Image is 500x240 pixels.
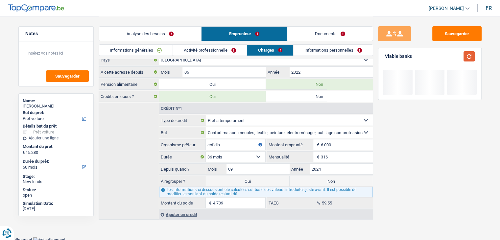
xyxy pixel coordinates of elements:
[159,198,206,208] label: Montant du solde
[290,176,373,186] label: Non
[159,164,206,174] label: Depuis quand ?
[206,164,226,174] label: Mois
[429,6,464,11] span: [PERSON_NAME]
[159,127,206,138] label: But
[23,124,89,129] div: Détails but du prêt
[159,107,184,110] div: Crédit nº1
[23,110,88,115] label: But du prêt:
[99,79,159,89] label: Pension alimentaire
[23,144,88,149] label: Montant du prêt:
[46,70,89,82] button: Sauvegarder
[8,4,64,12] img: TopCompare Logo
[423,3,469,14] a: [PERSON_NAME]
[55,74,80,78] span: Sauvegarder
[267,152,314,162] label: Mensualité
[159,139,206,150] label: Organisme prêteur
[23,174,89,179] div: Stage:
[486,5,492,11] div: fr
[159,152,206,162] label: Durée
[206,176,289,186] label: Oui
[266,67,289,77] label: Année
[182,67,266,77] input: MM
[313,152,321,162] span: €
[432,26,482,41] button: Sauvegarder
[226,164,289,174] input: MM
[385,54,412,59] div: Viable banks
[159,67,182,77] label: Mois
[266,79,373,89] label: Non
[23,136,89,140] div: Ajouter une ligne
[159,176,206,186] label: À regrouper ?
[202,27,287,41] a: Emprunteur
[287,27,373,41] a: Documents
[23,150,25,155] span: €
[313,139,321,150] span: €
[159,209,372,219] div: Ajouter un crédit
[294,45,373,56] a: Informations personnelles
[290,164,310,174] label: Année
[23,98,89,104] div: Name:
[23,187,89,193] div: Status:
[99,91,159,102] label: Crédits en cours ?
[25,31,87,36] h5: Notes
[99,55,159,65] label: Pays
[23,104,89,109] div: [PERSON_NAME]
[313,198,321,208] span: %
[310,164,373,174] input: AAAA
[23,201,89,206] div: Simulation Date:
[159,115,206,126] label: Type de crédit
[206,198,213,208] span: €
[159,91,266,102] label: Oui
[99,67,159,77] label: À cette adresse depuis
[23,193,89,198] div: open
[247,45,293,56] a: Charges
[159,79,266,89] label: Oui
[23,206,89,211] div: [DATE]
[173,45,247,56] a: Activité professionnelle
[23,179,89,184] div: New leads
[267,198,314,208] label: TAEG
[159,187,372,197] div: Les informations ci-dessous ont été calculées sur base des valeurs introduites juste avant. Il es...
[99,45,173,56] a: Informations générales
[289,67,372,77] input: AAAA
[267,139,314,150] label: Montant emprunté
[266,91,373,102] label: Non
[99,27,201,41] a: Analyse des besoins
[23,159,88,164] label: Durée du prêt:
